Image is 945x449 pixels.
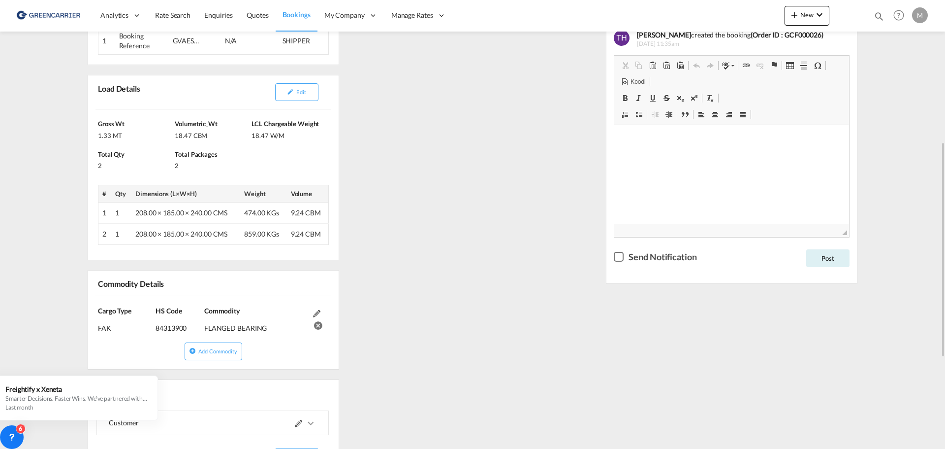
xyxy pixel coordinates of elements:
[135,230,227,238] span: 208.00 × 185.00 × 240.00 CMS
[660,59,673,72] a: Liitä tekstinä (Ctrl+Shift+V)
[98,185,112,203] th: #
[690,59,703,72] a: Kumoa (Ctrl+Z)
[95,275,211,292] div: Commodity Details
[175,150,218,158] span: Total Packages
[637,31,691,39] b: [PERSON_NAME]
[637,40,842,48] span: [DATE] 11:35am
[244,208,279,217] span: 474.00 KGs
[98,316,156,333] div: FAK
[291,230,321,238] span: 9.24 CBM
[788,11,825,19] span: New
[662,108,676,121] a: Suurenna sisennystä
[632,108,646,121] a: Luettelomerkit
[244,230,279,238] span: 859.00 KGs
[751,31,823,39] b: (Order ID : GCF000026)
[912,7,928,23] div: M
[204,307,240,315] span: Commodity
[275,83,318,101] button: icon-pencilEdit
[313,319,320,327] md-icon: icon-cancel
[175,159,249,170] div: 2
[98,307,131,315] span: Cargo Type
[111,203,131,224] td: 1
[814,9,825,21] md-icon: icon-chevron-down
[890,7,912,25] div: Help
[629,78,645,86] span: Koodi
[783,59,797,72] a: Taulu
[797,59,811,72] a: Lisää murtoviiva
[313,310,320,317] md-icon: Edit
[842,230,847,235] span: Raahaa muuttaaksesi kokoa
[614,250,696,263] md-checkbox: Checkbox No Ink
[252,120,319,128] span: LCL Chargeable Weight
[632,59,646,72] a: Kopioi (Ctrl+C)
[189,347,196,354] md-icon: icon-plus-circle
[305,417,316,429] md-icon: icons/ic_keyboard_arrow_right_black_24px.svg
[98,150,125,158] span: Total Qty
[100,10,128,20] span: Analytics
[135,208,227,217] span: 208.00 × 185.00 × 240.00 CMS
[614,125,849,224] iframe: Rikastekstieditori, editor2
[324,10,365,20] span: My Company
[109,418,139,427] span: Customer
[614,30,630,46] img: 80lMbG3v2gAAAABJRU5ErkJggg==
[618,75,648,88] a: Koodi
[283,10,311,19] span: Bookings
[98,27,115,55] td: 1
[225,36,254,46] div: N/A
[694,108,708,121] a: Tasaa vasemmat reunat
[722,108,736,121] a: Tasaa oikeat reunat
[874,11,884,22] md-icon: icon-magnify
[720,59,737,72] a: Oikolue kirjoitettaessa
[198,348,237,354] span: Add Commodity
[204,316,308,333] div: FLANGED BEARING
[618,59,632,72] a: Leikkaa (Ctrl+X)
[175,129,249,140] div: 18.47 CBM
[767,59,781,72] a: Lisää ankkuri/muokkaa ankkuria
[687,92,701,104] a: Yläindeksi
[287,185,329,203] th: Volume
[785,6,829,26] button: icon-plus 400-fgNewicon-chevron-down
[678,108,692,121] a: Lainaus
[155,11,190,19] span: Rate Search
[204,11,233,19] span: Enquiries
[788,9,800,21] md-icon: icon-plus 400-fg
[673,92,687,104] a: Alaindeksi
[637,30,842,40] div: created the booking
[660,92,673,104] a: Yliviivattu
[890,7,907,24] span: Help
[240,185,287,203] th: Weight
[708,108,722,121] a: Keskelle
[632,92,646,104] a: Kursivoitu (Ctrl+I)
[98,159,172,170] div: 2
[287,88,294,95] md-icon: icon-pencil
[648,108,662,121] a: Pienennä sisennystä
[874,11,884,26] div: icon-magnify
[646,59,660,72] a: Liitä (Ctrl+V)
[98,129,172,140] div: 1.33 MT
[173,36,202,46] div: GVAES2509296
[98,120,125,128] span: Gross Wt
[95,79,144,105] div: Load Details
[703,92,717,104] a: Poista muotoilu
[175,120,218,128] span: Volumetric_Wt
[739,59,753,72] a: Lisää linkki/muokkaa linkkiä (Ctrl+K)
[806,249,850,267] button: Post
[391,10,433,20] span: Manage Rates
[15,4,81,27] img: 176147708aff11ef8735f72d97dca5a8.png
[279,27,329,55] td: SHIPPER
[811,59,824,72] a: Lisää erikoismerkki
[646,92,660,104] a: Alleviivattu (Ctrl+U)
[98,224,112,245] td: 2
[618,92,632,104] a: Lihavoitu (Ctrl+B)
[156,307,182,315] span: HS Code
[629,251,696,263] div: Send Notification
[131,185,240,203] th: Dimensions (L×W×H)
[753,59,767,72] a: Poista linkki
[296,89,306,95] span: Edit
[115,27,169,55] td: Booking Reference
[111,185,131,203] th: Qty
[291,208,321,217] span: 9.24 CBM
[111,224,131,245] td: 1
